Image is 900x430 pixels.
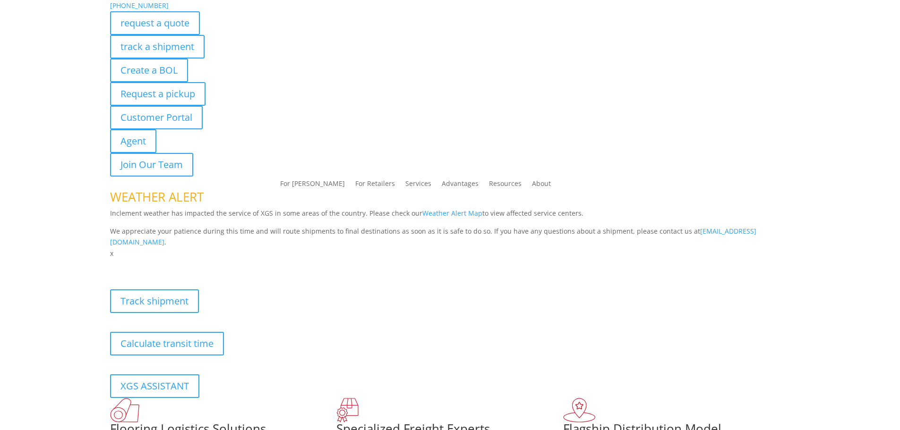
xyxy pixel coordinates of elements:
a: Calculate transit time [110,332,224,355]
a: Advantages [442,180,479,191]
p: We appreciate your patience during this time and will route shipments to final destinations as so... [110,226,790,248]
img: xgs-icon-focused-on-flooring-red [336,398,359,422]
a: Services [405,180,431,191]
a: Customer Portal [110,106,203,129]
a: For [PERSON_NAME] [280,180,345,191]
p: x [110,248,790,259]
a: Create a BOL [110,59,188,82]
a: About [532,180,551,191]
a: Join Our Team [110,153,193,177]
span: WEATHER ALERT [110,188,204,205]
a: track a shipment [110,35,205,59]
a: request a quote [110,11,200,35]
p: Inclement weather has impacted the service of XGS in some areas of the country. Please check our ... [110,208,790,226]
img: xgs-icon-total-supply-chain-intelligence-red [110,398,139,422]
a: Request a pickup [110,82,206,106]
a: Track shipment [110,289,199,313]
a: For Retailers [355,180,395,191]
b: Visibility, transparency, and control for your entire supply chain. [110,261,321,270]
a: Agent [110,129,156,153]
a: Weather Alert Map [422,209,482,218]
a: XGS ASSISTANT [110,374,199,398]
img: xgs-icon-flagship-distribution-model-red [563,398,596,422]
a: Resources [489,180,522,191]
a: [PHONE_NUMBER] [110,1,169,10]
